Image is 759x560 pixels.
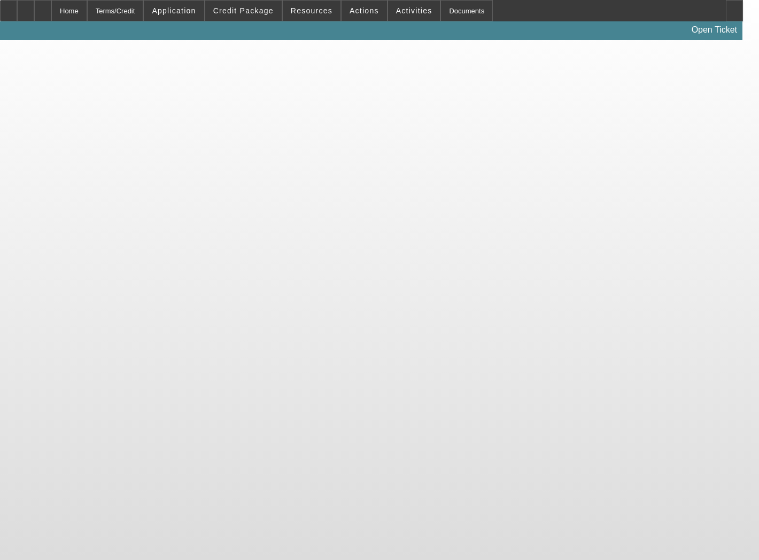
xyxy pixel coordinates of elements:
span: Application [152,6,196,15]
a: Open Ticket [687,21,741,39]
span: Resources [291,6,332,15]
button: Credit Package [205,1,282,21]
span: Credit Package [213,6,274,15]
button: Application [144,1,204,21]
button: Resources [283,1,340,21]
button: Actions [342,1,387,21]
span: Activities [396,6,432,15]
button: Activities [388,1,440,21]
span: Actions [350,6,379,15]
